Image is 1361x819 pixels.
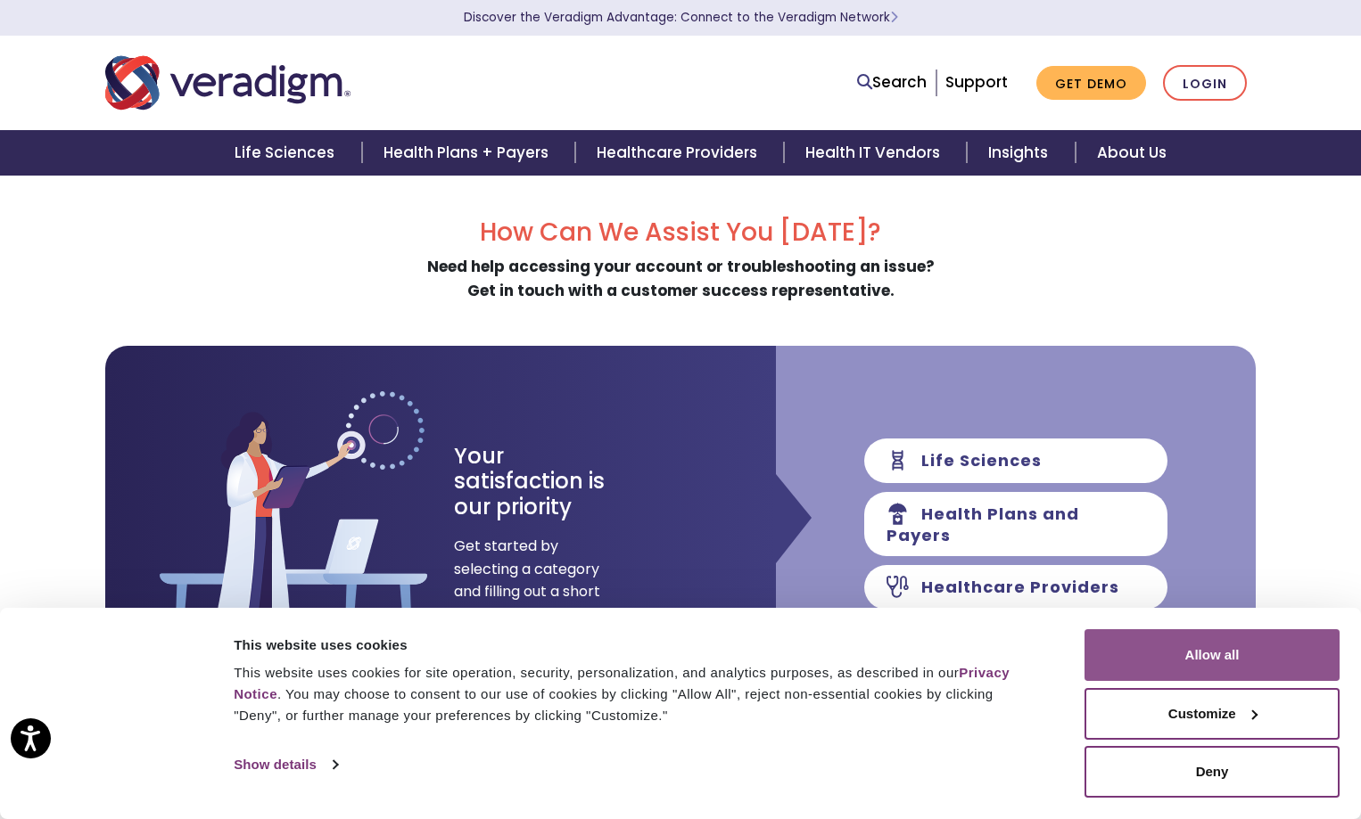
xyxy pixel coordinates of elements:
[234,635,1044,656] div: This website uses cookies
[1085,688,1340,740] button: Customize
[1036,66,1146,101] a: Get Demo
[575,130,784,176] a: Healthcare Providers
[967,130,1075,176] a: Insights
[213,130,361,176] a: Life Sciences
[464,9,898,26] a: Discover the Veradigm Advantage: Connect to the Veradigm NetworkLearn More
[454,444,637,520] h3: Your satisfaction is our priority
[454,535,601,626] span: Get started by selecting a category and filling out a short form.
[105,53,351,112] img: Veradigm logo
[784,130,967,176] a: Health IT Vendors
[1076,130,1188,176] a: About Us
[105,217,1256,248] h2: How Can We Assist You [DATE]?
[1085,746,1340,798] button: Deny
[857,70,927,94] a: Search
[890,9,898,26] span: Learn More
[945,71,1008,93] a: Support
[234,751,337,778] a: Show details
[1163,65,1247,102] a: Login
[427,256,935,301] strong: Need help accessing your account or troubleshooting an issue? Get in touch with a customer succes...
[1085,629,1340,681] button: Allow all
[362,130,575,176] a: Health Plans + Payers
[234,662,1044,726] div: This website uses cookies for site operation, security, personalization, and analytics purposes, ...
